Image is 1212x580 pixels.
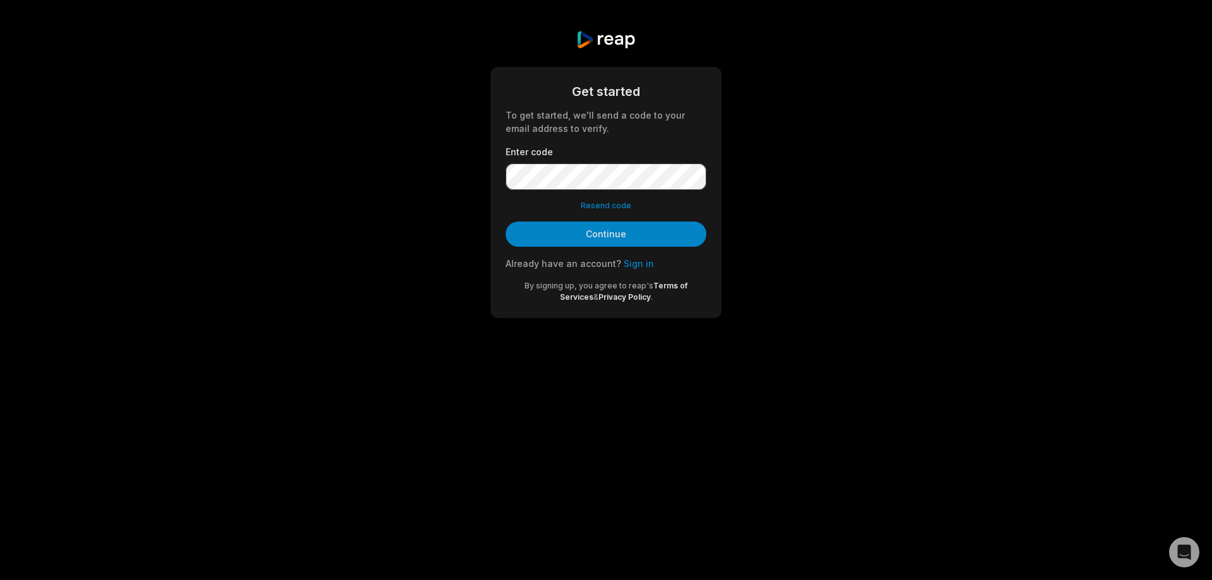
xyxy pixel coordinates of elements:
[1169,537,1199,567] div: Open Intercom Messenger
[593,292,598,302] span: &
[506,258,621,269] span: Already have an account?
[598,292,651,302] a: Privacy Policy
[506,222,706,247] button: Continue
[624,258,654,269] a: Sign in
[525,281,653,290] span: By signing up, you agree to reap's
[576,30,636,49] img: reap
[506,82,706,101] div: Get started
[506,145,706,158] label: Enter code
[506,109,706,135] div: To get started, we'll send a code to your email address to verify.
[581,200,631,211] button: Resend code
[651,292,653,302] span: .
[560,281,688,302] a: Terms of Services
